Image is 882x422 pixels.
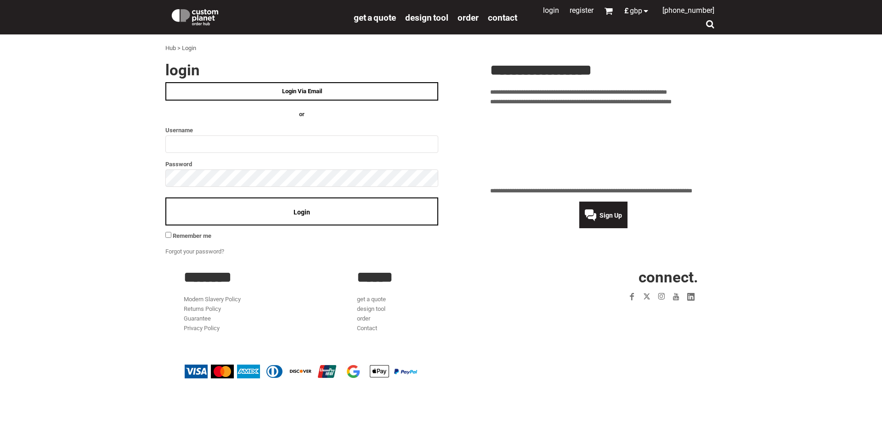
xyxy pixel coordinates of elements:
[294,208,310,216] span: Login
[394,369,417,374] img: PayPal
[316,365,339,378] img: China UnionPay
[570,6,594,15] a: Register
[357,296,386,303] a: get a quote
[630,7,642,15] span: GBP
[357,305,385,312] a: design tool
[357,325,377,332] a: Contact
[368,365,391,378] img: Apple Pay
[184,305,221,312] a: Returns Policy
[543,6,559,15] a: Login
[357,315,370,322] a: order
[662,6,714,15] span: [PHONE_NUMBER]
[263,365,286,378] img: Diners Club
[490,112,717,181] iframe: Customer reviews powered by Trustpilot
[165,248,224,255] a: Forgot your password?
[177,44,181,53] div: >
[184,315,211,322] a: Guarantee
[165,159,438,169] label: Password
[237,365,260,378] img: American Express
[458,12,479,23] a: order
[211,365,234,378] img: Mastercard
[184,296,241,303] a: Modern Slavery Policy
[165,110,438,119] h4: OR
[165,45,176,51] a: Hub
[173,232,211,239] span: Remember me
[342,365,365,378] img: Google Pay
[571,309,698,321] iframe: Customer reviews powered by Trustpilot
[165,62,438,78] h2: Login
[488,12,517,23] a: Contact
[289,365,312,378] img: Discover
[165,125,438,135] label: Username
[165,232,171,238] input: Remember me
[531,270,698,285] h2: CONNECT.
[165,82,438,101] a: Login Via Email
[599,212,622,219] span: Sign Up
[624,7,630,15] span: £
[170,7,220,25] img: Custom Planet
[405,12,448,23] a: design tool
[354,12,396,23] a: get a quote
[165,2,349,30] a: Custom Planet
[184,325,220,332] a: Privacy Policy
[282,88,322,95] span: Login Via Email
[185,365,208,378] img: Visa
[182,44,196,53] div: Login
